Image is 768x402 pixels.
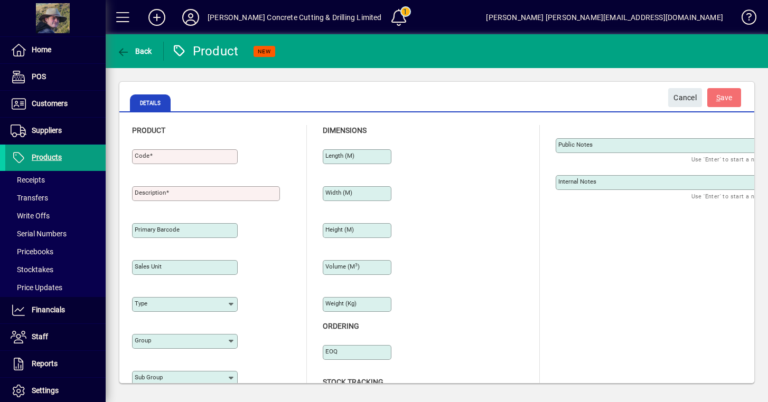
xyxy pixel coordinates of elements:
mat-label: Sub group [135,374,163,381]
button: Profile [174,8,208,27]
span: Customers [32,99,68,108]
mat-label: Width (m) [325,189,352,196]
a: Serial Numbers [5,225,106,243]
span: Write Offs [11,212,50,220]
a: Transfers [5,189,106,207]
a: Pricebooks [5,243,106,261]
span: Stocktakes [11,265,53,274]
span: S [716,93,720,102]
a: Stocktakes [5,261,106,279]
span: NEW [258,48,271,55]
span: Products [32,153,62,161]
a: Customers [5,91,106,117]
mat-label: Sales unit [135,263,162,270]
span: Dimensions [323,126,367,135]
mat-label: Volume (m ) [325,263,360,270]
span: POS [32,72,46,81]
mat-label: Public Notes [558,141,593,148]
mat-label: Weight (Kg) [325,300,357,307]
span: Pricebooks [11,247,53,256]
a: Home [5,37,106,63]
mat-label: EOQ [325,348,338,355]
a: Suppliers [5,118,106,144]
sup: 3 [355,262,358,267]
a: POS [5,64,106,90]
a: Write Offs [5,207,106,225]
div: [PERSON_NAME] Concrete Cutting & Drilling Limited [208,9,382,26]
mat-label: Description [135,189,166,196]
button: Back [114,42,155,61]
span: ave [716,89,733,107]
mat-label: Type [135,300,147,307]
span: Receipts [11,176,45,184]
span: Suppliers [32,126,62,135]
div: [PERSON_NAME] [PERSON_NAME][EMAIL_ADDRESS][DOMAIN_NAME] [486,9,723,26]
button: Add [140,8,174,27]
span: Transfers [11,194,48,202]
mat-label: Internal Notes [558,178,596,185]
a: Reports [5,351,106,377]
a: Price Updates [5,279,106,296]
button: Cancel [668,88,702,107]
span: Cancel [673,89,697,107]
mat-label: Group [135,337,151,344]
span: Price Updates [11,283,62,292]
mat-label: Height (m) [325,226,354,233]
span: Reports [32,359,58,368]
a: Financials [5,297,106,323]
mat-label: Primary barcode [135,226,180,233]
app-page-header-button: Back [106,42,164,61]
span: Serial Numbers [11,229,67,238]
a: Knowledge Base [734,2,755,36]
span: Home [32,45,51,54]
a: Receipts [5,171,106,189]
span: Details [130,94,171,111]
a: Staff [5,324,106,350]
span: Staff [32,332,48,341]
span: Back [117,47,152,55]
mat-label: Length (m) [325,152,354,159]
mat-label: Code [135,152,149,159]
button: Save [707,88,741,107]
span: Ordering [323,322,359,330]
span: Stock Tracking [323,378,383,386]
span: Settings [32,386,59,395]
span: Product [132,126,165,135]
div: Product [172,43,239,60]
span: Financials [32,305,65,314]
